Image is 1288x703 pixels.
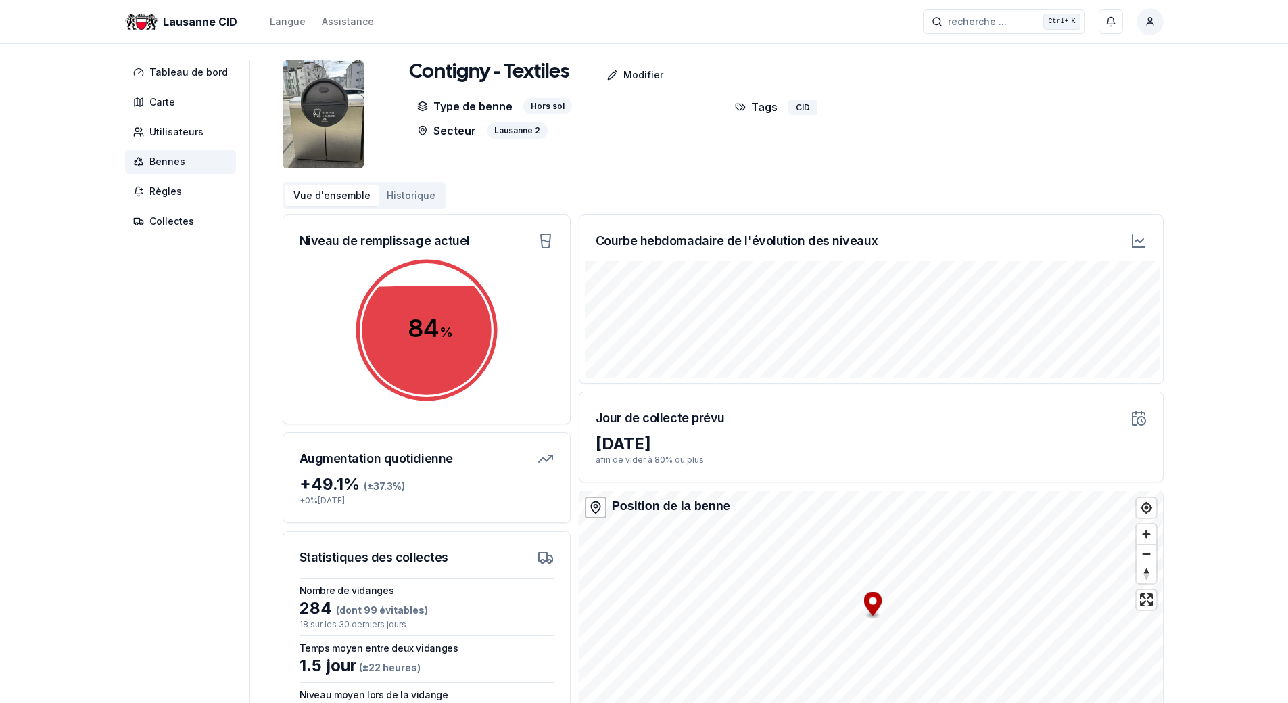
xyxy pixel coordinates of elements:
div: Hors sol [523,98,572,114]
p: Secteur [417,122,476,139]
button: Langue [270,14,306,30]
h3: Courbe hebdomadaire de l'évolution des niveaux [596,231,878,250]
button: recherche ...Ctrl+K [923,9,1085,34]
button: Zoom out [1137,544,1156,564]
div: CID [788,100,817,115]
img: bin Image [283,60,364,168]
div: [DATE] [596,433,1147,455]
h3: Jour de collecte prévu [596,409,725,428]
span: (dont 99 évitables) [332,604,428,616]
span: recherche ... [948,15,1007,28]
button: Historique [379,185,444,206]
div: Map marker [863,592,882,620]
span: (± 22 heures ) [357,662,421,673]
h3: Nombre de vidanges [300,584,554,597]
button: Enter fullscreen [1137,590,1156,610]
a: Collectes [125,209,241,233]
p: afin de vider à 80% ou plus [596,455,1147,466]
h3: Niveau de remplissage actuel [300,231,470,250]
p: Type de benne [417,98,512,114]
div: Lausanne 2 [487,122,548,139]
h3: Temps moyen entre deux vidanges [300,641,554,655]
a: Règles [125,179,241,204]
h3: Augmentation quotidienne [300,449,453,468]
span: Utilisateurs [149,125,204,139]
p: 18 sur les 30 derniers jours [300,619,554,630]
button: Find my location [1137,498,1156,518]
h3: Statistiques des collectes [300,548,448,567]
span: Lausanne CID [163,14,237,30]
div: Position de la benne [612,497,730,516]
a: Carte [125,90,241,114]
span: (± 37.3 %) [364,480,405,492]
span: Collectes [149,214,194,228]
h1: Contigny - Textiles [409,60,569,85]
div: + 49.1 % [300,474,554,495]
span: Bennes [149,155,185,168]
p: + 0 % [DATE] [300,495,554,506]
button: Reset bearing to north [1137,564,1156,583]
p: Tags [735,98,778,115]
span: Carte [149,95,175,109]
img: Lausanne CID Logo [125,5,158,38]
span: Reset bearing to north [1137,564,1156,583]
div: 1.5 jour [300,655,554,677]
div: 284 [300,597,554,619]
a: Modifier [569,62,674,89]
div: Langue [270,15,306,28]
a: Bennes [125,150,241,174]
h3: Niveau moyen lors de la vidange [300,688,554,702]
a: Tableau de bord [125,60,241,85]
a: Lausanne CID [125,14,243,30]
a: Utilisateurs [125,120,241,144]
p: Modifier [623,68,663,82]
button: Vue d'ensemble [285,185,379,206]
span: Règles [149,185,182,198]
button: Zoom in [1137,524,1156,544]
a: Assistance [322,14,374,30]
span: Tableau de bord [149,66,228,79]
